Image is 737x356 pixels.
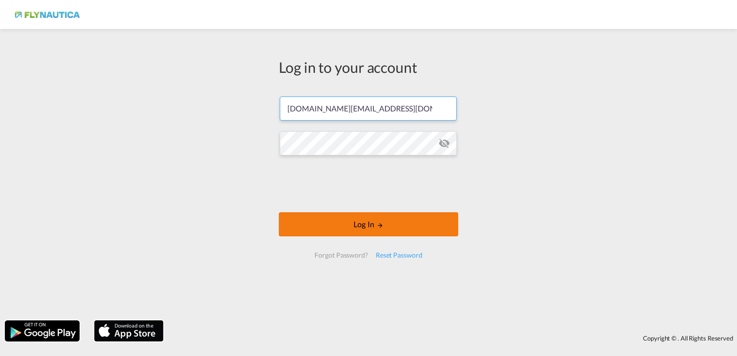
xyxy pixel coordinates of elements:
[438,137,450,149] md-icon: icon-eye-off
[372,246,426,264] div: Reset Password
[14,4,80,26] img: 9ba71a70730211f0938d81abc5cb9893.png
[93,319,164,342] img: apple.png
[168,330,737,346] div: Copyright © . All Rights Reserved
[295,165,442,203] iframe: reCAPTCHA
[279,57,458,77] div: Log in to your account
[280,96,457,121] input: Enter email/phone number
[4,319,81,342] img: google.png
[279,212,458,236] button: LOGIN
[311,246,371,264] div: Forgot Password?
